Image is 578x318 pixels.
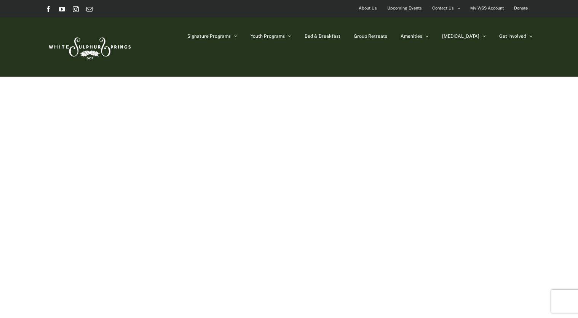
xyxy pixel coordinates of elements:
span: Signature Programs [187,34,231,39]
a: Get Involved [499,17,533,55]
span: Contact Us [432,3,454,14]
span: Amenities [401,34,422,39]
span: My WSS Account [470,3,504,14]
a: Amenities [401,17,429,55]
a: Instagram [73,6,79,12]
a: Bed & Breakfast [305,17,340,55]
a: Facebook [45,6,51,12]
a: Group Retreats [354,17,387,55]
span: Group Retreats [354,34,387,39]
span: About Us [359,3,377,14]
span: Get Involved [499,34,526,39]
a: Signature Programs [187,17,237,55]
a: [MEDICAL_DATA] [442,17,486,55]
span: Donate [514,3,528,14]
span: Upcoming Events [387,3,422,14]
span: Youth Programs [251,34,285,39]
a: Email [86,6,93,12]
span: [MEDICAL_DATA] [442,34,479,39]
a: YouTube [59,6,65,12]
span: Bed & Breakfast [305,34,340,39]
nav: Main Menu [187,17,533,55]
img: White Sulphur Springs Logo [45,29,133,65]
a: Youth Programs [251,17,291,55]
